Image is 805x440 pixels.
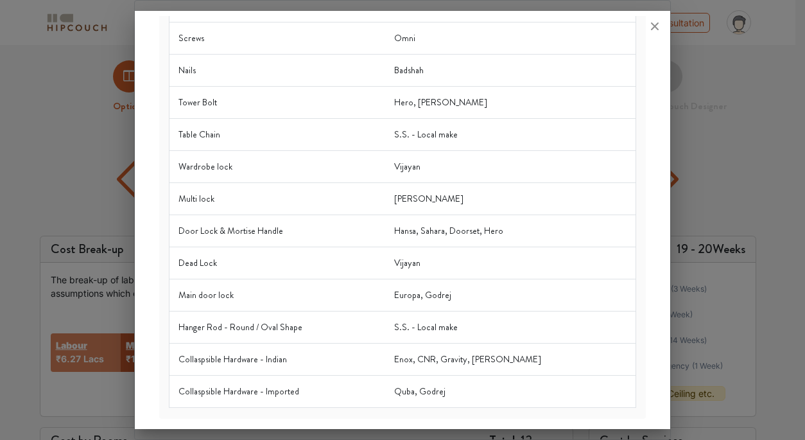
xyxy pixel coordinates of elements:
[385,215,636,247] td: Hansa, Sahara, Doorset, Hero
[169,54,385,86] td: Nails
[385,86,636,118] td: Hero, [PERSON_NAME]
[169,215,385,247] td: Door Lock & Mortise Handle
[169,311,385,343] td: Hanger Rod - Round / Oval Shape
[169,86,385,118] td: Tower Bolt
[385,54,636,86] td: Badshah
[385,279,636,311] td: Europa, Godrej
[169,247,385,279] td: Dead Lock
[385,182,636,215] td: [PERSON_NAME]
[169,118,385,150] td: Table Chain
[169,279,385,311] td: Main door lock
[385,375,636,407] td: Quba, Godrej
[385,343,636,375] td: Enox, CNR, Gravity, [PERSON_NAME]
[385,247,636,279] td: Vijayan
[385,118,636,150] td: S.S. - Local make
[169,343,385,375] td: Collaspsible Hardware - Indian
[169,182,385,215] td: Multi lock
[169,150,385,182] td: Wardrobe lock
[385,150,636,182] td: Vijayan
[385,311,636,343] td: S.S. - Local make
[169,375,385,407] td: Collaspsible Hardware - Imported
